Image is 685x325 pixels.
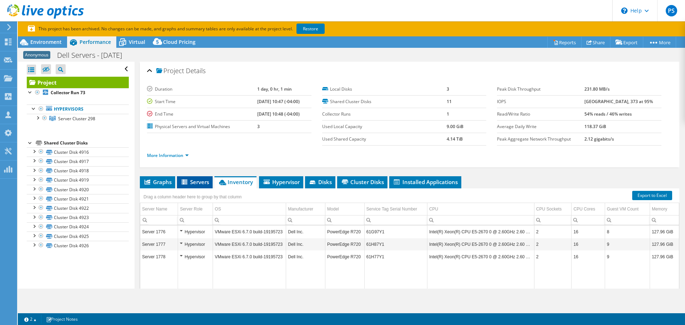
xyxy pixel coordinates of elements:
span: Cluster Disks [341,178,384,186]
label: Used Shared Capacity [322,136,447,143]
label: Shared Cluster Disks [322,98,447,105]
label: Read/Write Ratio [497,111,584,118]
td: Column CPU Cores, Value 16 [572,225,605,238]
b: 118.37 GiB [584,123,606,130]
td: Column Manufacturer, Value Dell Inc. [286,238,325,250]
label: Physical Servers and Virtual Machines [147,123,257,130]
td: Column CPU, Value Intel(R) Xeon(R) CPU E5-2670 0 @ 2.60GHz 2.60 GHz [427,225,534,238]
td: Column OS, Value VMware ESXi 6.7.0 build-19195723 [213,250,286,263]
td: Manufacturer Column [286,203,325,215]
span: Disks [309,178,332,186]
span: PS [666,5,677,16]
svg: \n [621,7,628,14]
div: Model [327,205,339,213]
a: Project [27,77,129,88]
td: Column Service Tag Serial Number, Value 61H87Y1 [364,238,427,250]
td: Server Role Column [178,203,213,215]
span: Project [156,67,184,75]
b: [DATE] 10:48 (-04:00) [257,111,300,117]
td: CPU Cores Column [572,203,605,215]
span: Installed Applications [393,178,458,186]
td: Column OS, Filter cell [213,215,286,225]
span: Virtual [129,39,145,45]
td: Column Manufacturer, Filter cell [286,215,325,225]
td: Column Model, Value PowerEdge R720 [325,250,365,263]
td: Column CPU Cores, Value 16 [572,238,605,250]
td: Column Server Name, Value Server 1776 [140,225,178,238]
b: 3 [257,123,260,130]
b: 11 [447,98,452,105]
td: Column Manufacturer, Value Dell Inc. [286,225,325,238]
b: [DATE] 10:47 (-04:00) [257,98,300,105]
td: Column Server Role, Value Hypervisor [178,238,213,250]
a: Cluster Disk 4918 [27,166,129,176]
p: This project has been archived. No changes can be made, and graphs and summary tables are only av... [28,25,377,33]
a: Cluster Disk 4916 [27,147,129,157]
td: CPU Sockets Column [534,203,572,215]
span: Anonymous [23,51,50,59]
td: Column Memory, Value 127.96 GiB [650,225,679,238]
div: CPU [429,205,438,213]
td: Column CPU Cores, Value 16 [572,250,605,263]
td: Column Model, Filter cell [325,215,365,225]
td: Column Server Role, Filter cell [178,215,213,225]
label: End Time [147,111,257,118]
span: Inventory [218,178,253,186]
td: Column Memory, Value 127.96 GiB [650,250,679,263]
td: Column Model, Value PowerEdge R720 [325,225,365,238]
div: CPU Sockets [536,205,562,213]
a: Cluster Disk 4922 [27,203,129,213]
a: Share [581,37,610,48]
div: Drag a column header here to group by that column [142,192,243,202]
td: Column CPU, Value Intel(R) Xeon(R) CPU E5-2670 0 @ 2.60GHz 2.60 GHz [427,250,534,263]
a: Cluster Disk 4920 [27,185,129,194]
div: CPU Cores [573,205,595,213]
td: Guest VM Count Column [605,203,650,215]
td: Column Manufacturer, Value Dell Inc. [286,250,325,263]
td: Column Service Tag Serial Number, Value 61H77Y1 [364,250,427,263]
span: Details [186,66,205,75]
span: Performance [80,39,111,45]
td: Service Tag Serial Number Column [364,203,427,215]
td: Column CPU Sockets, Value 2 [534,250,572,263]
td: Column Guest VM Count, Value 9 [605,250,650,263]
span: Servers [181,178,209,186]
h1: Dell Servers - [DATE] [54,51,133,59]
span: Cloud Pricing [163,39,196,45]
div: Hypervisor [180,253,211,261]
b: 4.14 TiB [447,136,463,142]
td: Column Service Tag Serial Number, Filter cell [364,215,427,225]
label: Peak Aggregate Network Throughput [497,136,584,143]
td: Column CPU Sockets, Value 2 [534,238,572,250]
label: Collector Runs [322,111,447,118]
a: Cluster Disk 4917 [27,157,129,166]
td: Column Model, Value PowerEdge R720 [325,238,365,250]
td: Column Memory, Value 127.96 GiB [650,238,679,250]
a: Cluster Disk 4919 [27,176,129,185]
a: Cluster Disk 4921 [27,194,129,203]
td: Column CPU Sockets, Value 2 [534,225,572,238]
b: 2.12 gigabits/s [584,136,614,142]
b: Collector Run 73 [51,90,85,96]
label: Used Local Capacity [322,123,447,130]
a: Cluster Disk 4925 [27,232,129,241]
label: Duration [147,86,257,93]
td: Column Server Name, Value Server 1777 [140,238,178,250]
label: Start Time [147,98,257,105]
a: Server Cluster 298 [27,114,129,123]
a: Cluster Disk 4923 [27,213,129,222]
div: Server Role [180,205,202,213]
td: Column CPU Cores, Filter cell [572,215,605,225]
td: Column OS, Value VMware ESXi 6.7.0 build-19195723 [213,238,286,250]
a: Export [610,37,643,48]
div: Guest VM Count [607,205,639,213]
div: OS [215,205,221,213]
a: Project Notes [41,315,83,324]
label: IOPS [497,98,584,105]
div: Memory [652,205,667,213]
a: Export to Excel [632,191,672,200]
div: Hypervisor [180,228,211,236]
td: Column Server Name, Value Server 1778 [140,250,178,263]
label: Average Daily Write [497,123,584,130]
td: Column Guest VM Count, Value 9 [605,238,650,250]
